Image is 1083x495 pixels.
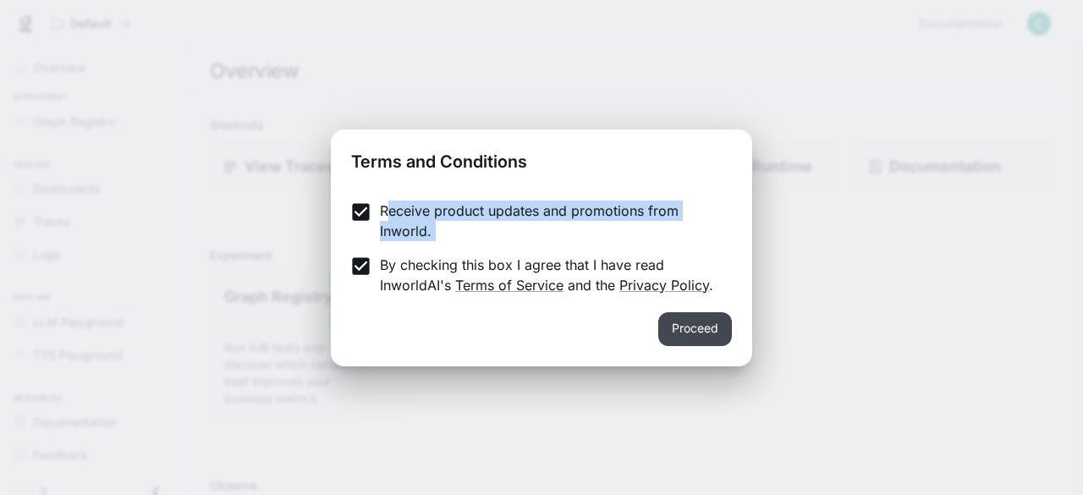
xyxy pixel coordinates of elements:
[331,129,752,187] h2: Terms and Conditions
[455,277,563,294] a: Terms of Service
[380,201,718,241] p: Receive product updates and promotions from Inworld.
[658,312,732,346] button: Proceed
[619,277,709,294] a: Privacy Policy
[380,255,718,295] p: By checking this box I agree that I have read InworldAI's and the .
